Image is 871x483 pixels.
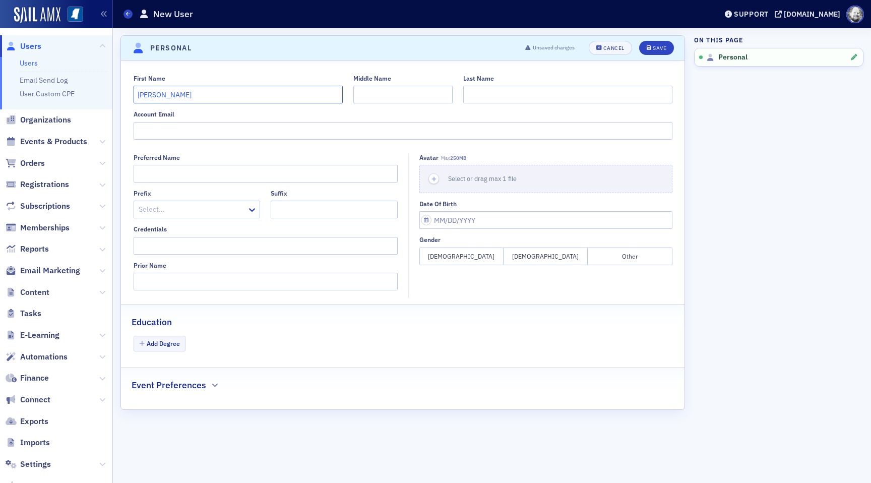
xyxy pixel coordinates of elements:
a: Connect [6,394,50,405]
button: Save [639,41,674,55]
div: Cancel [603,45,625,51]
a: Exports [6,416,48,427]
span: 250MB [450,155,466,161]
div: Suffix [271,190,287,197]
h4: On this page [694,35,863,44]
div: Credentials [134,225,167,233]
span: Exports [20,416,48,427]
h4: Personal [150,43,192,53]
img: SailAMX [68,7,83,22]
button: Select or drag max 1 file [419,165,672,193]
button: [DEMOGRAPHIC_DATA] [504,248,588,265]
span: Users [20,41,41,52]
h2: Education [132,316,172,329]
div: Gender [419,236,441,244]
a: Registrations [6,179,69,190]
span: E-Learning [20,330,59,341]
span: Imports [20,437,50,448]
div: [DOMAIN_NAME] [784,10,840,19]
button: [DOMAIN_NAME] [775,11,844,18]
span: Memberships [20,222,70,233]
a: Memberships [6,222,70,233]
div: Support [734,10,769,19]
a: Automations [6,351,68,363]
span: Finance [20,373,49,384]
span: Unsaved changes [533,44,575,52]
a: User Custom CPE [20,89,75,98]
a: Reports [6,244,49,255]
div: Prior Name [134,262,166,269]
span: Tasks [20,308,41,319]
a: Orders [6,158,45,169]
span: Select or drag max 1 file [448,174,517,183]
span: Reports [20,244,49,255]
h1: New User [153,8,193,20]
button: Cancel [589,41,632,55]
span: Registrations [20,179,69,190]
span: Organizations [20,114,71,126]
a: Events & Products [6,136,87,147]
div: First Name [134,75,165,82]
div: Last Name [463,75,494,82]
span: Orders [20,158,45,169]
div: Prefix [134,190,151,197]
span: Subscriptions [20,201,70,212]
a: Users [6,41,41,52]
div: Preferred Name [134,154,180,161]
a: View Homepage [60,7,83,24]
button: Other [588,248,672,265]
h2: Event Preferences [132,379,206,392]
a: Email Send Log [20,76,68,85]
button: Add Degree [134,336,186,351]
div: Avatar [419,154,439,161]
div: Date of Birth [419,200,457,208]
span: Automations [20,351,68,363]
a: Finance [6,373,49,384]
span: Settings [20,459,51,470]
a: Tasks [6,308,41,319]
a: Imports [6,437,50,448]
img: SailAMX [14,7,60,23]
span: Profile [846,6,864,23]
span: Personal [718,53,748,62]
div: Account Email [134,110,174,118]
a: Organizations [6,114,71,126]
input: MM/DD/YYYY [419,211,672,229]
span: Email Marketing [20,265,80,276]
a: Users [20,58,38,68]
span: Max [441,155,466,161]
span: Events & Products [20,136,87,147]
div: Save [653,45,666,51]
a: Settings [6,459,51,470]
a: Email Marketing [6,265,80,276]
button: [DEMOGRAPHIC_DATA] [419,248,504,265]
a: Content [6,287,49,298]
a: Subscriptions [6,201,70,212]
span: Content [20,287,49,298]
span: Connect [20,394,50,405]
a: E-Learning [6,330,59,341]
div: Middle Name [353,75,391,82]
